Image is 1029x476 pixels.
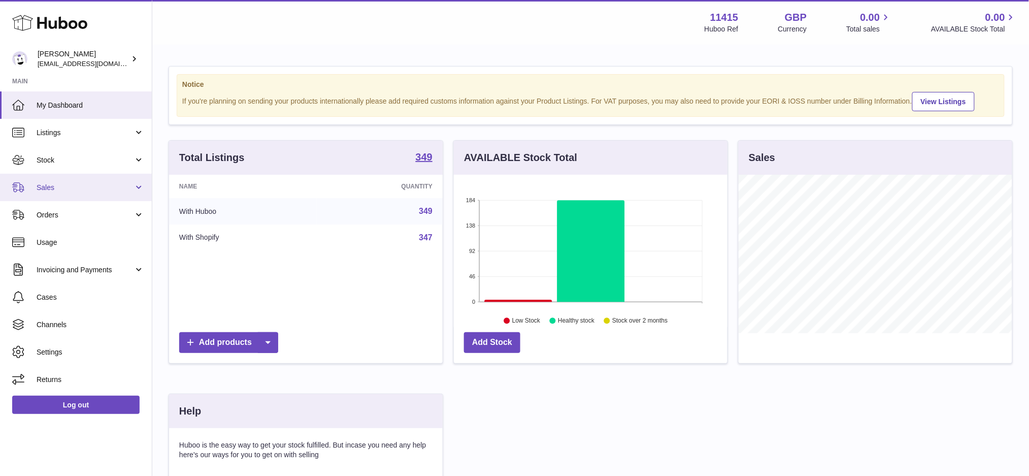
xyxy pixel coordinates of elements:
div: If you're planning on sending your products internationally please add required customs informati... [182,90,999,111]
text: Healthy stock [558,318,595,325]
span: Usage [37,238,144,247]
span: Listings [37,128,134,138]
a: 0.00 AVAILABLE Stock Total [931,11,1017,34]
text: 46 [469,273,475,279]
text: 92 [469,248,475,254]
text: 184 [466,197,475,203]
div: Huboo Ref [705,24,739,34]
span: Sales [37,183,134,193]
span: 0.00 [860,11,880,24]
text: Low Stock [512,318,541,325]
a: Add Stock [464,332,520,353]
th: Name [169,175,317,198]
a: View Listings [912,92,975,111]
span: AVAILABLE Stock Total [931,24,1017,34]
th: Quantity [317,175,443,198]
strong: 11415 [710,11,739,24]
td: With Shopify [169,225,317,251]
h3: Sales [749,151,775,165]
h3: Total Listings [179,151,245,165]
text: 138 [466,223,475,229]
text: Stock over 2 months [612,318,668,325]
div: [PERSON_NAME] [38,49,129,69]
span: My Dashboard [37,101,144,110]
a: 349 [416,152,433,164]
a: 347 [419,233,433,242]
span: Settings [37,347,144,357]
a: Add products [179,332,278,353]
span: 0.00 [985,11,1005,24]
h3: AVAILABLE Stock Total [464,151,577,165]
strong: GBP [785,11,807,24]
strong: 349 [416,152,433,162]
span: Orders [37,210,134,220]
h3: Help [179,404,201,418]
a: 0.00 Total sales [846,11,891,34]
span: Total sales [846,24,891,34]
span: Returns [37,375,144,385]
img: care@shopmanto.uk [12,51,27,67]
span: Invoicing and Payments [37,265,134,275]
span: Stock [37,155,134,165]
p: Huboo is the easy way to get your stock fulfilled. But incase you need any help here's our ways f... [179,440,433,460]
span: [EMAIL_ADDRESS][DOMAIN_NAME] [38,59,149,68]
span: Cases [37,293,144,302]
div: Currency [778,24,807,34]
span: Channels [37,320,144,330]
a: 349 [419,207,433,215]
strong: Notice [182,80,999,89]
text: 0 [472,299,475,305]
td: With Huboo [169,198,317,225]
a: Log out [12,396,140,414]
